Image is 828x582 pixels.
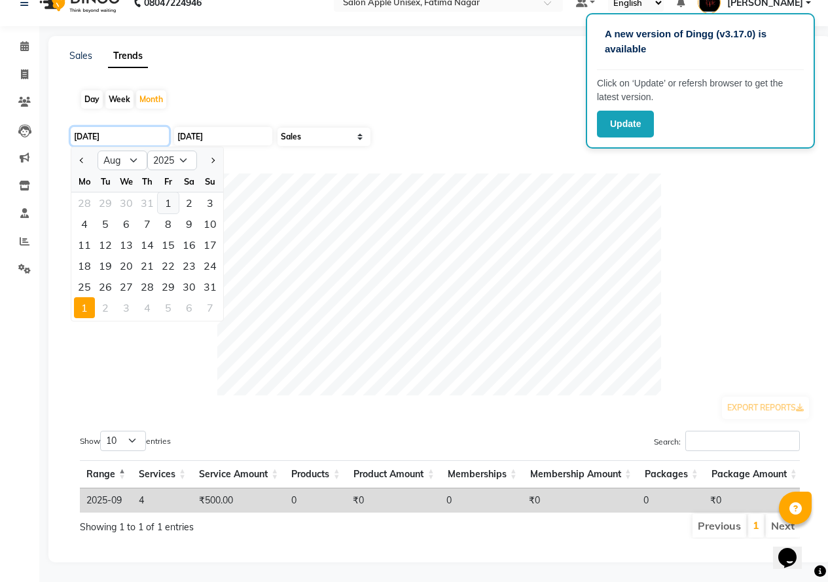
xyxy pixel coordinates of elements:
[174,127,272,145] input: End Date
[116,297,137,318] div: 3
[74,192,95,213] div: Monday, July 28, 2025
[158,213,179,234] div: 8
[137,192,158,213] div: Thursday, July 31, 2025
[158,171,179,192] div: Fr
[179,213,200,234] div: Saturday, August 9, 2025
[179,297,200,318] div: 6
[74,213,95,234] div: 4
[95,213,116,234] div: 5
[346,488,440,513] td: ₹0
[158,192,179,213] div: Friday, August 1, 2025
[74,276,95,297] div: Monday, August 25, 2025
[158,255,179,276] div: Friday, August 22, 2025
[137,276,158,297] div: 28
[74,276,95,297] div: 25
[116,276,137,297] div: 27
[95,276,116,297] div: 26
[95,297,116,318] div: Tuesday, September 2, 2025
[95,192,116,213] div: 29
[74,255,95,276] div: Monday, August 18, 2025
[95,192,116,213] div: Tuesday, July 29, 2025
[753,518,759,532] a: 1
[137,255,158,276] div: Thursday, August 21, 2025
[95,234,116,255] div: Tuesday, August 12, 2025
[704,488,802,513] td: ₹0
[108,45,148,68] a: Trends
[95,255,116,276] div: 19
[74,234,95,255] div: Monday, August 11, 2025
[116,192,137,213] div: Wednesday, July 30, 2025
[116,297,137,318] div: Wednesday, September 3, 2025
[773,530,815,569] iframe: chat widget
[98,151,147,170] select: Select month
[441,460,524,488] th: Memberships: activate to sort column ascending
[116,171,137,192] div: We
[95,297,116,318] div: 2
[200,171,221,192] div: Su
[158,276,179,297] div: Friday, August 29, 2025
[192,460,285,488] th: Service Amount: activate to sort column ascending
[95,213,116,234] div: Tuesday, August 5, 2025
[200,213,221,234] div: Sunday, August 10, 2025
[105,90,134,109] div: Week
[81,90,103,109] div: Day
[158,234,179,255] div: 15
[137,213,158,234] div: 7
[597,111,654,137] button: Update
[200,255,221,276] div: Sunday, August 24, 2025
[654,431,800,451] label: Search:
[137,171,158,192] div: Th
[69,50,92,62] a: Sales
[597,77,804,104] p: Click on ‘Update’ or refersh browser to get the latest version.
[158,255,179,276] div: 22
[179,276,200,297] div: 30
[137,297,158,318] div: 4
[200,234,221,255] div: 17
[440,488,522,513] td: 0
[74,171,95,192] div: Mo
[200,192,221,213] div: Sunday, August 3, 2025
[137,234,158,255] div: 14
[200,213,221,234] div: 10
[95,234,116,255] div: 12
[685,431,800,451] input: Search:
[200,276,221,297] div: 31
[179,171,200,192] div: Sa
[200,192,221,213] div: 3
[95,255,116,276] div: Tuesday, August 19, 2025
[285,460,346,488] th: Products: activate to sort column ascending
[179,192,200,213] div: Saturday, August 2, 2025
[347,460,441,488] th: Product Amount: activate to sort column ascending
[116,234,137,255] div: 13
[137,234,158,255] div: Thursday, August 14, 2025
[207,150,218,171] button: Next month
[116,255,137,276] div: Wednesday, August 20, 2025
[285,488,346,513] td: 0
[179,255,200,276] div: Saturday, August 23, 2025
[200,234,221,255] div: Sunday, August 17, 2025
[638,460,705,488] th: Packages: activate to sort column ascending
[132,460,192,488] th: Services: activate to sort column ascending
[179,234,200,255] div: 16
[137,255,158,276] div: 21
[80,488,132,513] td: 2025-09
[95,276,116,297] div: Tuesday, August 26, 2025
[74,297,95,318] div: Monday, September 1, 2025
[158,234,179,255] div: Friday, August 15, 2025
[116,213,137,234] div: 6
[137,276,158,297] div: Thursday, August 28, 2025
[179,234,200,255] div: Saturday, August 16, 2025
[116,276,137,297] div: Wednesday, August 27, 2025
[605,27,796,56] p: A new version of Dingg (v3.17.0) is available
[100,431,146,451] select: Showentries
[705,460,804,488] th: Package Amount: activate to sort column ascending
[80,460,132,488] th: Range: activate to sort column descending
[179,297,200,318] div: Saturday, September 6, 2025
[200,255,221,276] div: 24
[179,255,200,276] div: 23
[637,488,704,513] td: 0
[158,192,179,213] div: 1
[158,213,179,234] div: Friday, August 8, 2025
[192,488,285,513] td: ₹500.00
[137,192,158,213] div: 31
